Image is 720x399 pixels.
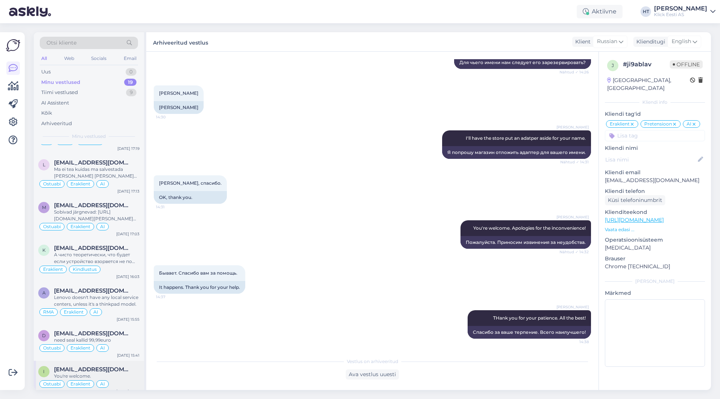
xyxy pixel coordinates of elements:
span: I'll have the store put an adatper aside for your name. [466,135,586,141]
span: k [42,247,46,253]
div: [PERSON_NAME] [654,6,707,12]
span: 14:38 [561,339,589,345]
span: Бывает. Спасибо вам за помощь. [159,270,237,276]
span: Pretensioon [644,122,672,126]
p: Kliendi tag'id [605,110,705,118]
p: Märkmed [605,289,705,297]
span: Ostuabi [43,224,61,229]
span: aivarrussi@gmail.com [54,287,132,294]
div: Sobivad järgnevad: [URL][DOMAIN_NAME][PERSON_NAME] Asukoha koguseid saab kontrollida "Saadavus po... [54,209,139,222]
div: Пожалуйста. Приносим извинения за неудобства. [460,236,591,249]
input: Lisa nimi [605,155,696,164]
div: [DATE] 15:55 [117,317,139,322]
span: Eraklient [610,122,630,126]
span: Otsi kliente [46,39,76,47]
span: Kindlustus [73,267,97,272]
div: [DATE] 17:13 [117,188,139,194]
span: Eraklient [70,346,90,350]
div: You're welcome. [54,373,139,380]
div: All [40,54,48,63]
div: Я попрошу магазин отложить адаптер для вашего имени. [442,146,591,159]
div: Ava vestlus uuesti [346,369,399,380]
div: [PERSON_NAME] [154,101,204,114]
div: Aktiivne [577,5,622,18]
div: 9 [126,89,136,96]
p: Vaata edasi ... [605,226,705,233]
span: Vestlus on arhiveeritud [347,358,398,365]
span: THank you for your patience. All the best! [493,315,586,321]
span: Offline [670,60,703,69]
div: [DATE] 15:09 [116,389,139,394]
span: [PERSON_NAME] [556,124,589,130]
span: i [43,369,45,374]
div: Kliendi info [605,99,705,106]
span: [PERSON_NAME] [556,304,589,310]
div: А чисто теоретически, что будет если устройство взорвется не по моей вине? Будет замена устройства? [54,251,139,265]
div: Klienditugi [633,38,665,46]
div: Kõik [41,109,52,117]
p: [MEDICAL_DATA] [605,244,705,252]
div: Web [63,54,76,63]
a: [PERSON_NAME]Klick Eesti AS [654,6,715,18]
span: Eraklient [70,224,90,229]
div: [DATE] 17:03 [116,231,139,237]
div: [GEOGRAPHIC_DATA], [GEOGRAPHIC_DATA] [607,76,690,92]
div: # ji9ablav [623,60,670,69]
div: [DATE] 15:41 [117,353,139,358]
div: Minu vestlused [41,79,80,86]
span: [PERSON_NAME] [556,214,589,220]
span: RMA [43,310,54,314]
span: Eraklient [64,310,84,314]
div: Email [122,54,138,63]
div: Klient [572,38,591,46]
div: Uus [41,68,51,76]
span: [PERSON_NAME], спасибо. [159,180,222,186]
span: ikonjahhin@gmail.com [54,366,132,373]
div: AI Assistent [41,99,69,107]
span: j [612,63,614,68]
p: Klienditeekond [605,208,705,216]
span: l [43,162,45,167]
span: Minu vestlused [72,133,106,140]
span: AI [100,382,105,386]
span: 14:30 [156,114,184,120]
span: 14:31 [156,204,184,210]
span: mariialadva1@gmail.com [54,202,132,209]
span: langtiiu3@gmail.com [54,159,132,166]
div: 19 [124,79,136,86]
span: Nähtud ✓ 14:31 [560,159,589,165]
div: HT [640,6,651,17]
span: Ostuabi [43,182,61,186]
div: [PERSON_NAME] [605,278,705,285]
span: Nähtud ✓ 14:26 [559,69,589,75]
img: Askly Logo [6,38,20,52]
div: Arhiveeritud [41,120,72,127]
div: 0 [126,68,136,76]
div: Küsi telefoninumbrit [605,195,665,205]
div: Спасибо за ваше терпение. Всего наилучшего! [468,326,591,339]
span: AI [687,122,691,126]
span: [PERSON_NAME] [159,90,198,96]
p: Operatsioonisüsteem [605,236,705,244]
div: Tiimi vestlused [41,89,78,96]
span: d [42,333,46,338]
span: AI [93,310,98,314]
span: Nähtud ✓ 14:32 [559,249,589,255]
p: Chrome [TECHNICAL_ID] [605,263,705,270]
div: Ma ei tea kuidas ma salvestada [PERSON_NAME] [PERSON_NAME] info asjatundjat kätte andma, ma ei te... [54,166,139,179]
span: AI [100,224,105,229]
p: Kliendi email [605,169,705,176]
span: Ostuabi [43,346,61,350]
span: dairyliisafrei@gmail.com [54,330,132,337]
div: Lenovo doesn't have any local service centers, unless it's a thinkpad model. [54,294,139,308]
div: Klick Eesti AS [654,12,707,18]
div: Socials [90,54,108,63]
p: Brauser [605,255,705,263]
span: Eraklient [43,267,63,272]
p: Kliendi telefon [605,187,705,195]
a: [URL][DOMAIN_NAME] [605,217,664,223]
div: Для чьего имени нам следует его зарезервировать? [454,56,591,69]
span: English [672,37,691,46]
span: m [42,205,46,210]
span: You're welcome. Apologies for the inconvenience! [473,225,586,231]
